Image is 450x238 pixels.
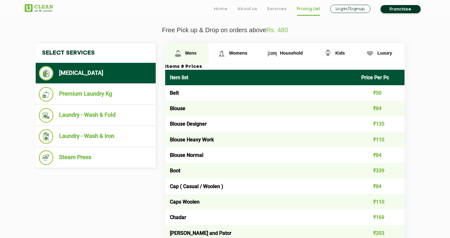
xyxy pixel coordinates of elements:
[39,150,54,165] img: Steam Press
[165,101,357,116] td: Blouse
[165,210,357,225] td: Chadar
[39,66,54,80] img: Dry Cleaning
[357,210,405,225] td: ₹169
[25,4,53,12] img: UClean Laundry and Dry Cleaning
[322,48,333,59] img: Kids
[165,194,357,210] td: Caps Woolen
[381,5,421,13] a: Franchise
[39,66,153,80] li: [MEDICAL_DATA]
[357,163,405,178] td: ₹339
[330,5,370,13] a: Login/Signup
[357,132,405,147] td: ₹110
[214,5,228,13] a: Home
[39,87,54,102] img: Premium Laundry Kg
[39,87,153,102] li: Premium Laundry Kg
[39,129,54,144] img: Laundry - Wash & Iron
[357,85,405,101] td: ₹50
[25,27,426,34] p: Free Pick up & Drop on orders above
[36,43,156,63] h4: Select Services
[39,129,153,144] li: Laundry - Wash & Iron
[229,51,247,56] span: Womens
[165,178,357,194] td: Cap ( Casual / Woolen )
[335,51,345,56] span: Kids
[216,48,227,59] img: Womens
[165,147,357,163] td: Blouse Normal
[357,147,405,163] td: ₹84
[39,108,153,123] li: Laundry - Wash & Fold
[267,5,286,13] a: Services
[357,178,405,194] td: ₹84
[165,132,357,147] td: Blouse Heavy Work
[165,70,357,85] th: Item list
[237,5,257,13] a: About us
[165,163,357,178] td: Boot
[165,85,357,101] td: Belt
[267,48,278,59] img: Household
[165,116,357,132] td: Blouse Designer
[364,48,375,59] img: Luxury
[39,108,54,123] img: Laundry - Wash & Fold
[357,116,405,132] td: ₹135
[165,64,405,70] h3: Items & Prices
[357,194,405,210] td: ₹110
[172,48,183,59] img: Mens
[357,101,405,116] td: ₹84
[357,70,405,85] th: Price Per Pc
[297,5,320,13] a: Pricing List
[185,51,197,56] span: Mens
[39,150,153,165] li: Steam Press
[266,27,288,33] span: Rs. 480
[280,51,303,56] span: Household
[377,51,392,56] span: Luxury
